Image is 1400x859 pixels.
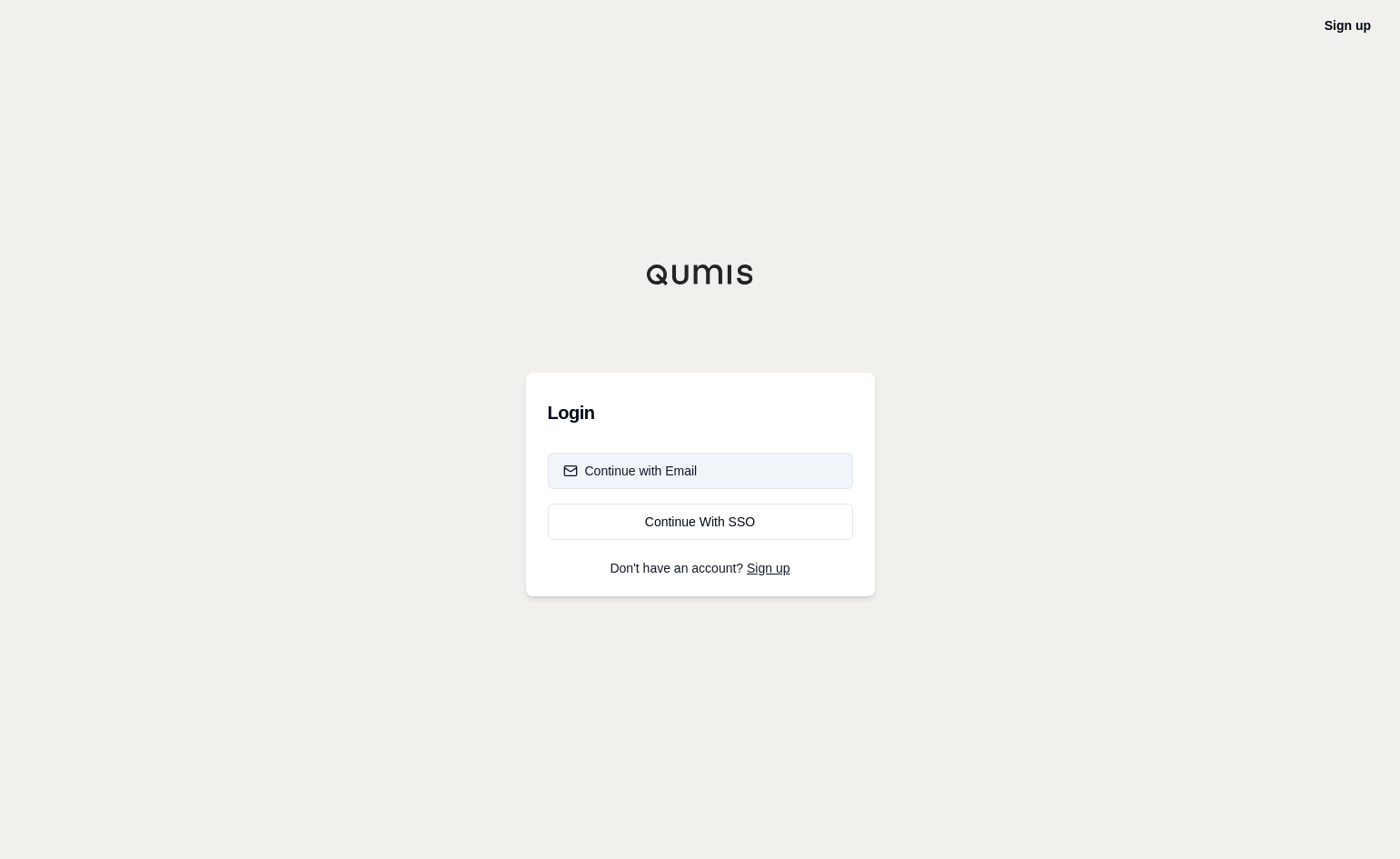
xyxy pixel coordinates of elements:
p: Don't have an account? [548,562,853,574]
a: Sign up [747,561,789,575]
button: Continue with Email [548,453,853,489]
a: Sign up [1325,18,1371,33]
img: Qumis [646,264,755,285]
div: Continue with Email [563,462,698,480]
h3: Login [548,395,853,431]
a: Continue With SSO [548,504,853,540]
div: Continue With SSO [563,513,838,531]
